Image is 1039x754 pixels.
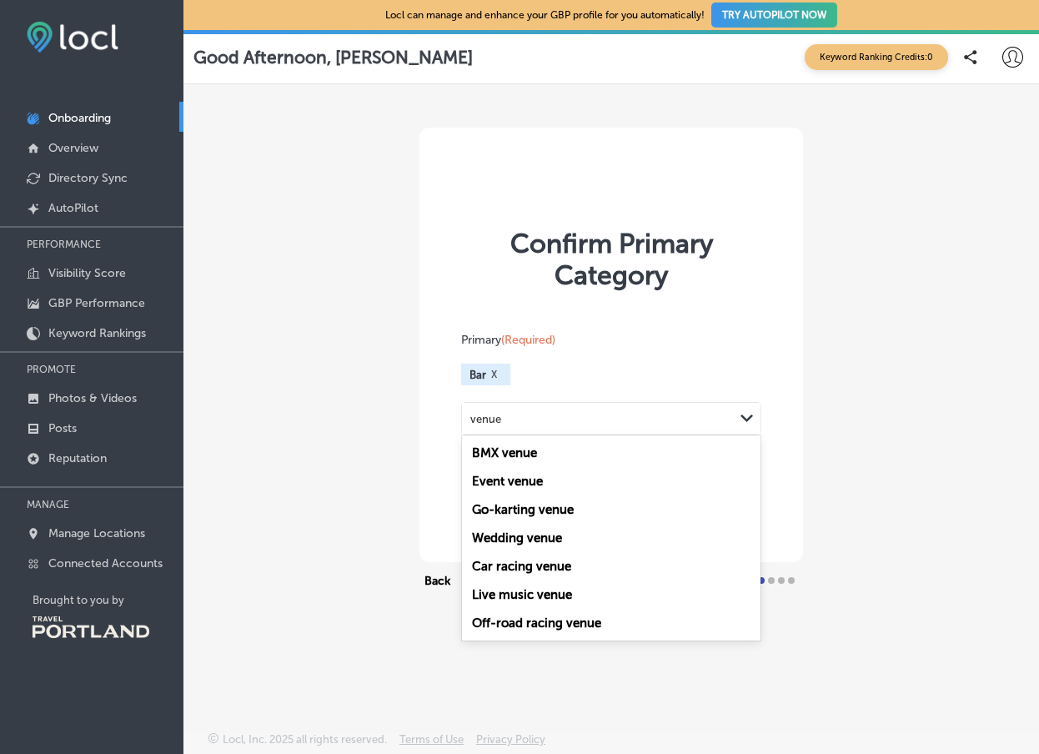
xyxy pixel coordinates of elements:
[472,530,562,545] label: Wedding venue
[399,733,464,754] a: Terms of Use
[501,333,555,347] span: (Required)
[419,571,455,591] button: Back
[48,141,98,155] p: Overview
[472,559,571,574] label: Car racing venue
[48,111,111,125] p: Onboarding
[33,616,149,638] img: Travel Portland
[419,616,803,630] div: Exit Setup (We suggest you don’t)
[193,47,473,68] p: Good Afternoon, [PERSON_NAME]
[472,445,537,460] label: BMX venue
[476,733,545,754] a: Privacy Policy
[48,266,126,280] p: Visibility Score
[48,171,128,185] p: Directory Sync
[444,228,778,291] div: Confirm Primary
[48,526,145,540] p: Manage Locations
[711,3,837,28] button: TRY AUTOPILOT NOW
[472,474,543,489] label: Event venue
[444,259,778,291] span: Category
[472,502,574,517] label: Go-karting venue
[27,22,118,53] img: fda3e92497d09a02dc62c9cd864e3231.png
[472,616,601,631] label: Off-road racing venue
[48,391,137,405] p: Photos & Videos
[48,326,146,340] p: Keyword Rankings
[486,368,502,381] button: X
[472,587,572,602] label: Live music venue
[48,421,77,435] p: Posts
[461,333,761,347] span: Primary
[33,594,183,606] p: Brought to you by
[48,201,98,215] p: AutoPilot
[48,296,145,310] p: GBP Performance
[48,556,163,571] p: Connected Accounts
[48,451,107,465] p: Reputation
[469,369,486,381] span: Bar
[223,733,387,746] p: Locl, Inc. 2025 all rights reserved.
[805,44,948,70] span: Keyword Ranking Credits: 0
